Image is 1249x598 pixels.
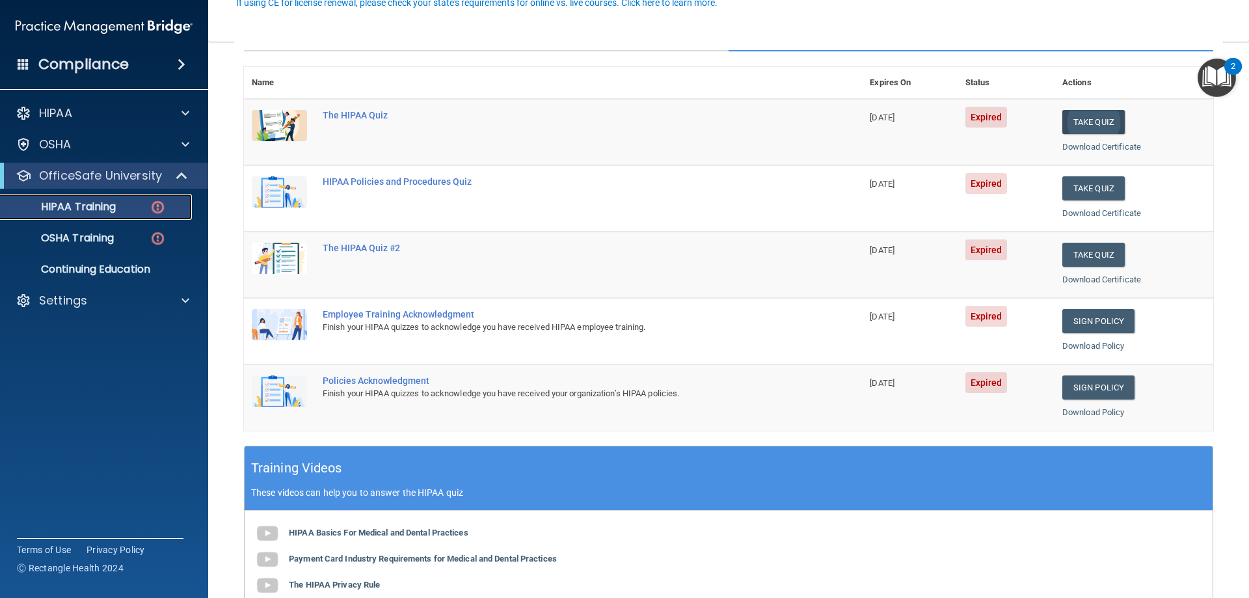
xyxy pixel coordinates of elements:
span: Expired [965,107,1008,128]
iframe: Drift Widget Chat Controller [1024,506,1233,558]
div: Employee Training Acknowledgment [323,309,797,319]
div: Policies Acknowledgment [323,375,797,386]
p: HIPAA Training [8,200,116,213]
button: Take Quiz [1062,243,1125,267]
span: Ⓒ Rectangle Health 2024 [17,562,124,575]
p: OfficeSafe University [39,168,162,183]
h4: Compliance [38,55,129,74]
img: danger-circle.6113f641.png [150,230,166,247]
div: Finish your HIPAA quizzes to acknowledge you have received HIPAA employee training. [323,319,797,335]
a: Download Certificate [1062,208,1141,218]
span: [DATE] [870,245,894,255]
div: The HIPAA Quiz [323,110,797,120]
div: 2 [1231,66,1235,83]
img: PMB logo [16,14,193,40]
span: [DATE] [870,378,894,388]
span: Expired [965,306,1008,327]
p: OSHA Training [8,232,114,245]
span: [DATE] [870,312,894,321]
img: gray_youtube_icon.38fcd6cc.png [254,521,280,547]
a: Sign Policy [1062,375,1135,400]
span: Expired [965,239,1008,260]
button: Take Quiz [1062,110,1125,134]
a: Settings [16,293,189,308]
button: Take Quiz [1062,176,1125,200]
th: Status [958,67,1054,99]
div: Finish your HIPAA quizzes to acknowledge you have received your organization’s HIPAA policies. [323,386,797,401]
h5: Training Videos [251,457,342,480]
span: Expired [965,372,1008,393]
div: HIPAA Policies and Procedures Quiz [323,176,797,187]
a: Download Policy [1062,407,1125,417]
p: OSHA [39,137,72,152]
b: HIPAA Basics For Medical and Dental Practices [289,528,468,537]
b: The HIPAA Privacy Rule [289,580,380,590]
th: Expires On [862,67,957,99]
th: Actions [1054,67,1213,99]
a: Download Policy [1062,341,1125,351]
p: Settings [39,293,87,308]
th: Name [244,67,315,99]
a: Sign Policy [1062,309,1135,333]
a: OSHA [16,137,189,152]
span: [DATE] [870,179,894,189]
span: [DATE] [870,113,894,122]
a: Download Certificate [1062,275,1141,284]
p: HIPAA [39,105,72,121]
p: Continuing Education [8,263,186,276]
b: Payment Card Industry Requirements for Medical and Dental Practices [289,554,557,564]
img: gray_youtube_icon.38fcd6cc.png [254,547,280,573]
div: The HIPAA Quiz #2 [323,243,797,253]
span: Expired [965,173,1008,194]
img: danger-circle.6113f641.png [150,199,166,215]
p: These videos can help you to answer the HIPAA quiz [251,487,1206,498]
a: HIPAA [16,105,189,121]
button: Open Resource Center, 2 new notifications [1198,59,1236,97]
a: Terms of Use [17,543,71,556]
a: Privacy Policy [87,543,145,556]
a: OfficeSafe University [16,168,189,183]
a: Download Certificate [1062,142,1141,152]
